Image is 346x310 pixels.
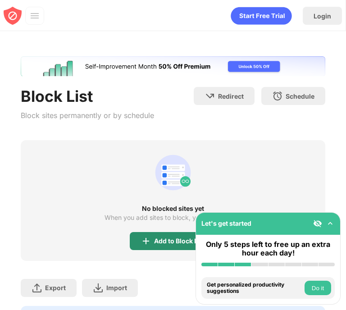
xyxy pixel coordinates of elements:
[151,151,195,194] div: animation
[201,240,335,257] div: Only 5 steps left to free up an extra hour each day!
[21,205,325,212] div: No blocked sites yet
[231,7,292,25] div: animation
[305,281,331,295] button: Do it
[45,284,66,292] div: Export
[106,284,127,292] div: Import
[326,219,335,228] img: omni-setup-toggle.svg
[218,92,244,100] div: Redirect
[154,237,205,245] div: Add to Block List
[201,219,251,227] div: Let's get started
[314,12,331,20] div: Login
[21,56,325,76] iframe: Banner
[4,7,22,25] img: blocksite-icon-red.svg
[313,219,322,228] img: eye-not-visible.svg
[207,282,302,295] div: Get personalized productivity suggestions
[21,109,154,122] div: Block sites permanently or by schedule
[21,87,154,105] div: Block List
[286,92,314,100] div: Schedule
[105,214,242,221] div: When you add sites to block, you’ll see it here.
